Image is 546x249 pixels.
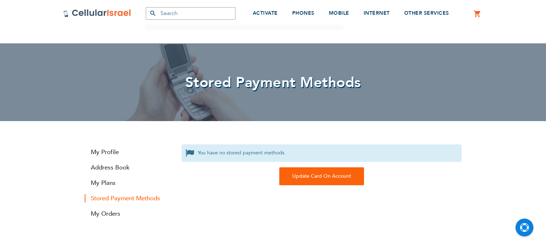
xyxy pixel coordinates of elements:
[182,144,462,162] span: You have no stored payment methods.
[63,9,131,18] img: Cellular Israel Logo
[279,167,364,185] div: To update the payment method currently being used on an existing Cellular Israel plan
[292,10,314,16] span: PHONES
[185,73,361,92] span: Stored Payment Methods
[146,7,235,20] input: Search
[85,210,171,218] a: My Orders
[253,10,278,16] span: ACTIVATE
[364,10,390,16] span: INTERNET
[85,148,171,156] a: My Profile
[85,163,171,172] a: Address Book
[329,10,349,16] span: MOBILE
[404,10,449,16] span: OTHER SERVICES
[85,179,171,187] a: My Plans
[85,194,171,202] strong: Stored Payment Methods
